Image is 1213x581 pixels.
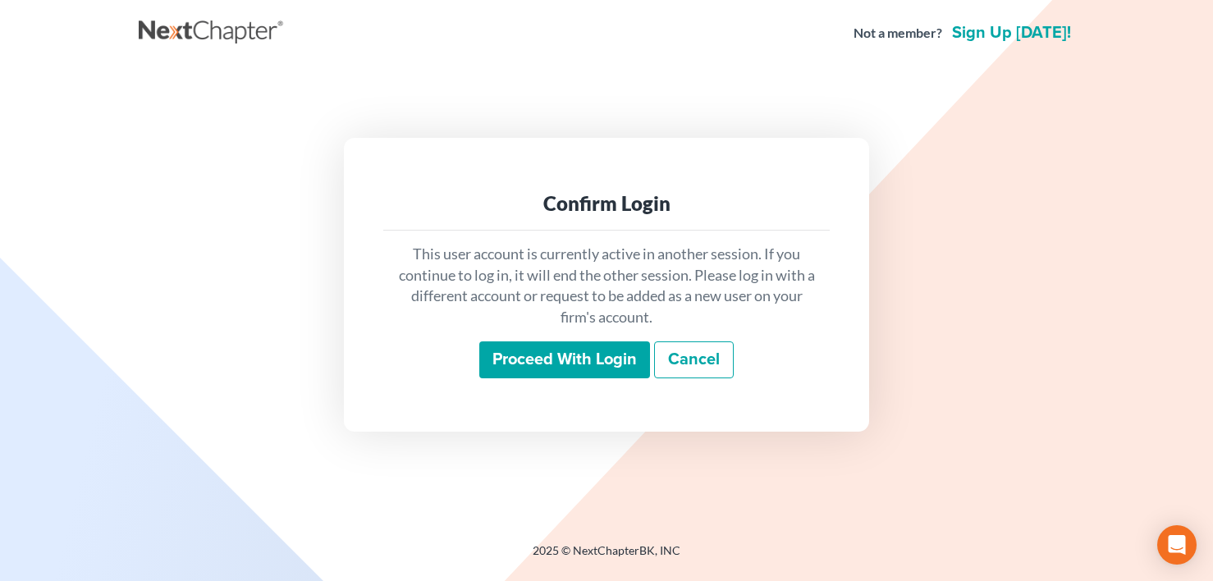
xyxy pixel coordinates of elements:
div: 2025 © NextChapterBK, INC [139,542,1074,572]
a: Sign up [DATE]! [949,25,1074,41]
div: Confirm Login [396,190,817,217]
input: Proceed with login [479,341,650,379]
a: Cancel [654,341,734,379]
strong: Not a member? [854,24,942,43]
p: This user account is currently active in another session. If you continue to log in, it will end ... [396,244,817,328]
div: Open Intercom Messenger [1157,525,1197,565]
